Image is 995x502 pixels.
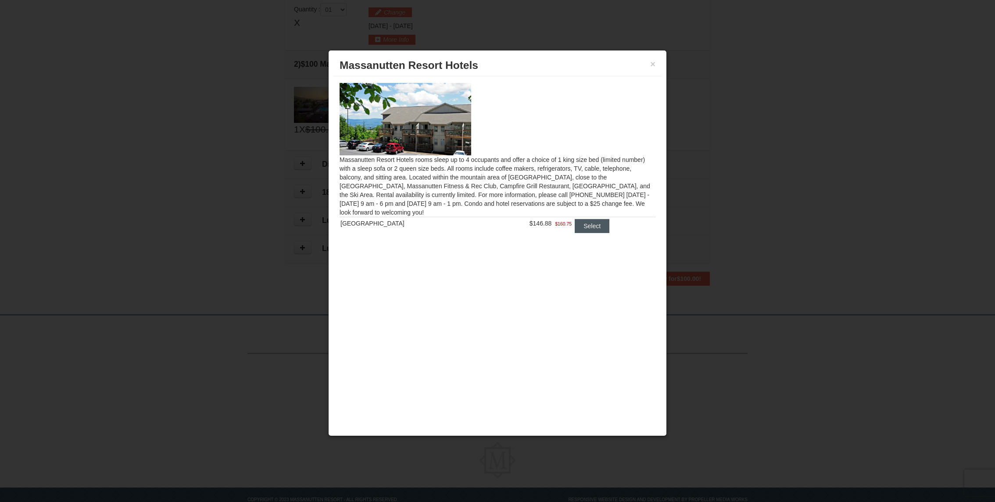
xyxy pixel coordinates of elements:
img: 19219026-1-e3b4ac8e.jpg [340,83,471,155]
span: $160.75 [555,219,572,228]
button: Select [575,219,609,233]
span: Massanutten Resort Hotels [340,59,478,71]
div: Massanutten Resort Hotels rooms sleep up to 4 occupants and offer a choice of 1 king size bed (li... [333,76,662,250]
button: × [650,60,655,68]
span: $146.88 [530,220,552,227]
div: [GEOGRAPHIC_DATA] [340,219,478,228]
